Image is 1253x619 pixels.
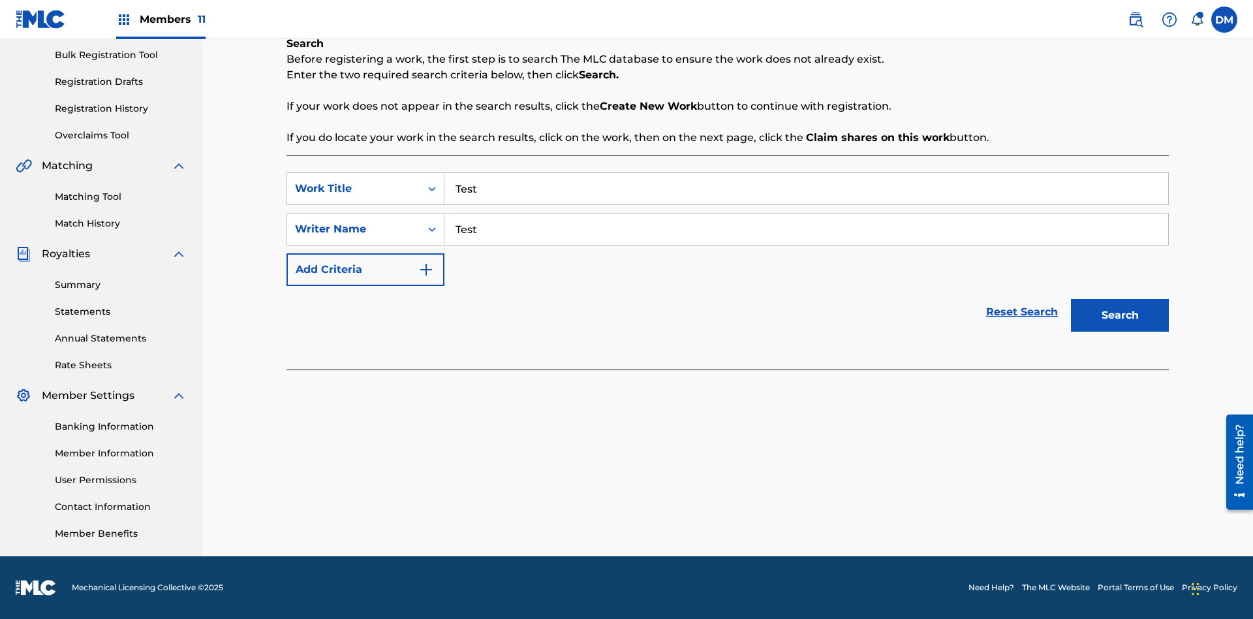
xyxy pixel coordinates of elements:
img: Top Rightsholders [116,12,132,27]
a: Portal Terms of Use [1098,582,1174,594]
a: Annual Statements [55,332,187,345]
img: search [1128,12,1143,27]
a: Contact Information [55,500,187,514]
span: Member Settings [42,388,134,404]
a: Banking Information [55,420,187,434]
p: If your work does not appear in the search results, click the button to continue with registration. [286,99,1169,114]
div: Drag [1192,569,1199,609]
a: Member Benefits [55,527,187,541]
div: Notifications [1190,13,1203,26]
a: Member Information [55,447,187,460]
button: Search [1071,299,1169,332]
a: Statements [55,305,187,319]
a: Reset Search [980,298,1064,326]
a: Privacy Policy [1182,582,1237,594]
form: Search Form [286,172,1169,338]
a: Need Help? [968,582,1014,594]
a: Matching Tool [55,190,187,204]
a: Registration History [55,102,187,116]
img: logo [16,580,56,595]
a: Registration Drafts [55,75,187,89]
span: Members [140,12,206,27]
span: 11 [198,13,206,25]
a: Summary [55,278,187,292]
p: If you do locate your work in the search results, click on the work, then on the next page, click... [286,130,1169,146]
a: User Permissions [55,473,187,487]
div: User Menu [1211,7,1237,33]
div: Help [1156,7,1183,33]
span: Royalties [42,246,90,262]
img: Member Settings [16,388,31,404]
a: Rate Sheets [55,358,187,372]
strong: Search. [579,69,619,81]
iframe: Resource Center [1216,409,1253,516]
p: Enter the two required search criteria below, then click [286,67,1169,83]
span: Matching [42,158,93,174]
button: Add Criteria [286,253,444,286]
img: Matching [16,158,32,174]
a: Bulk Registration Tool [55,48,187,62]
b: Search [286,37,324,50]
iframe: Chat Widget [1188,556,1253,619]
img: Royalties [16,246,31,262]
img: expand [171,158,187,174]
img: expand [171,388,187,404]
div: Writer Name [295,221,412,237]
img: expand [171,246,187,262]
img: help [1162,12,1177,27]
a: Match History [55,217,187,230]
a: Public Search [1122,7,1149,33]
img: 9d2ae6d4665cec9f34b9.svg [418,262,434,278]
a: The MLC Website [1022,582,1090,594]
div: Work Title [295,181,412,197]
span: Mechanical Licensing Collective © 2025 [72,582,223,594]
img: MLC Logo [16,10,66,29]
strong: Create New Work [600,100,697,112]
strong: Claim shares on this work [806,131,950,144]
p: Before registering a work, the first step is to search The MLC database to ensure the work does n... [286,52,1169,67]
a: Overclaims Tool [55,129,187,142]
